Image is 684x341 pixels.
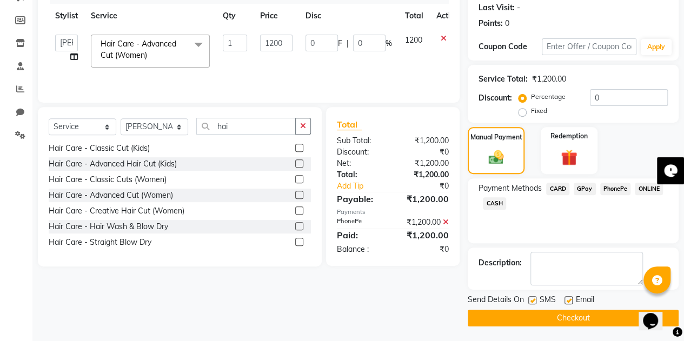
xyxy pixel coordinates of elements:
div: ₹1,200.00 [532,73,566,85]
div: Hair Care - Advanced Hair Cut (Kids) [49,158,177,170]
span: Hair Care - Advanced Cut (Women) [101,39,176,60]
th: Stylist [49,4,84,28]
span: SMS [540,294,556,307]
div: Discount: [479,92,512,104]
div: Hair Care - Classic Cuts (Women) [49,174,167,185]
label: Percentage [531,92,566,102]
div: 0 [505,18,509,29]
button: Apply [641,39,672,55]
label: Manual Payment [470,132,522,142]
div: ₹1,200.00 [393,135,457,146]
th: Action [430,4,466,28]
button: Checkout [468,310,679,326]
label: Fixed [531,106,547,116]
input: Search or Scan [196,118,296,135]
th: Price [254,4,299,28]
label: Redemption [550,131,588,141]
div: ₹1,200.00 [393,229,457,242]
div: Sub Total: [329,135,393,146]
div: ₹1,200.00 [393,192,457,205]
div: Balance : [329,244,393,255]
div: Total: [329,169,393,180]
div: Description: [479,257,522,269]
div: ₹0 [393,244,457,255]
div: ₹0 [393,146,457,158]
span: CASH [483,197,506,210]
div: Hair Care - Straight Blow Dry [49,237,151,248]
input: Enter Offer / Coupon Code [542,38,636,55]
th: Disc [299,4,399,28]
div: Hair Care - Creative Hair Cut (Women) [49,205,184,217]
img: _gift.svg [556,148,582,168]
div: Hair Care - Hair Wash & Blow Dry [49,221,168,232]
div: ₹1,200.00 [393,217,457,228]
div: Discount: [329,146,393,158]
div: ₹1,200.00 [393,169,457,180]
div: ₹1,200.00 [393,158,457,169]
div: - [517,2,520,14]
th: Qty [216,4,254,28]
div: Coupon Code [479,41,542,52]
div: PhonePe [329,217,393,228]
div: Payable: [329,192,393,205]
span: Total [337,119,362,130]
span: GPay [574,183,596,195]
span: Email [576,294,594,307]
div: Last Visit: [479,2,515,14]
img: _cash.svg [484,149,509,166]
span: F [338,38,342,49]
div: ₹0 [403,180,457,192]
div: Hair Care - Classic Cut (Kids) [49,143,150,154]
span: ONLINE [635,183,663,195]
div: Net: [329,158,393,169]
div: Hair Care - Advanced Cut (Women) [49,190,173,201]
a: Add Tip [329,180,403,192]
div: Paid: [329,229,393,242]
span: % [386,38,392,49]
div: Payments [337,208,449,217]
span: | [347,38,349,49]
th: Service [84,4,216,28]
span: PhonePe [600,183,631,195]
span: Send Details On [468,294,524,307]
th: Total [399,4,430,28]
iframe: chat widget [639,298,673,330]
span: CARD [546,183,569,195]
a: x [147,50,152,60]
div: Service Total: [479,73,528,85]
div: Points: [479,18,503,29]
span: 1200 [405,35,422,45]
span: Payment Methods [479,183,542,194]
